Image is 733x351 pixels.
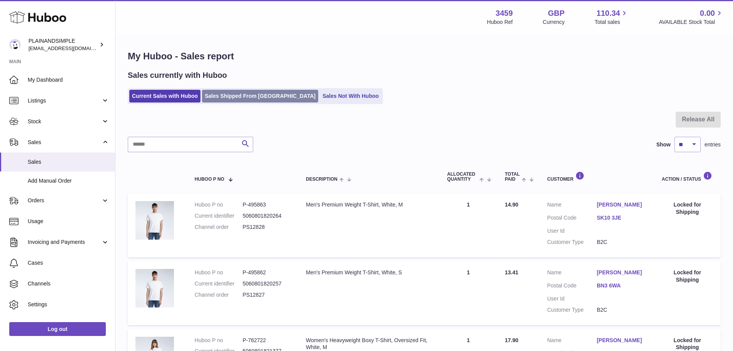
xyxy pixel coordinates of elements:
[242,212,291,220] dd: 5060801820264
[505,337,518,343] span: 17.90
[28,259,109,267] span: Cases
[128,70,227,81] h2: Sales currently with Huboo
[28,139,101,146] span: Sales
[242,269,291,276] dd: P-495862
[28,238,101,246] span: Invoicing and Payments
[487,18,513,26] div: Huboo Ref
[135,269,174,307] img: 34591727345701.jpeg
[547,171,646,182] div: Customer
[306,201,432,208] div: Men's Premium Weight T-Shirt, White, M
[597,238,646,246] dd: B2C
[547,227,597,235] dt: User Id
[320,90,381,102] a: Sales Not With Huboo
[306,269,432,276] div: Men's Premium Weight T-Shirt, White, S
[129,90,200,102] a: Current Sales with Huboo
[306,177,337,182] span: Description
[505,172,520,182] span: Total paid
[242,201,291,208] dd: P-495863
[547,201,597,210] dt: Name
[547,238,597,246] dt: Customer Type
[195,337,243,344] dt: Huboo P no
[547,337,597,346] dt: Name
[597,337,646,344] a: [PERSON_NAME]
[195,177,224,182] span: Huboo P no
[9,322,106,336] a: Log out
[28,218,109,225] span: Usage
[596,8,620,18] span: 110.34
[28,118,101,125] span: Stock
[543,18,565,26] div: Currency
[496,8,513,18] strong: 3459
[195,280,243,287] dt: Current identifier
[659,8,724,26] a: 0.00 AVAILABLE Stock Total
[547,269,597,278] dt: Name
[195,201,243,208] dt: Huboo P no
[505,269,518,275] span: 13.41
[547,306,597,314] dt: Customer Type
[28,76,109,84] span: My Dashboard
[28,177,109,185] span: Add Manual Order
[242,280,291,287] dd: 5060801820257
[28,301,109,308] span: Settings
[659,18,724,26] span: AVAILABLE Stock Total
[439,193,497,257] td: 1
[242,223,291,231] dd: PS12828
[242,291,291,299] dd: PS12827
[597,282,646,289] a: BN3 6WA
[656,141,671,148] label: Show
[547,214,597,223] dt: Postal Code
[700,8,715,18] span: 0.00
[594,18,629,26] span: Total sales
[128,50,721,62] h1: My Huboo - Sales report
[9,39,21,50] img: internalAdmin-3459@internal.huboo.com
[195,291,243,299] dt: Channel order
[662,201,713,216] div: Locked for Shipping
[597,214,646,222] a: SK10 3JE
[597,306,646,314] dd: B2C
[597,201,646,208] a: [PERSON_NAME]
[28,97,101,104] span: Listings
[28,197,101,204] span: Orders
[28,158,109,166] span: Sales
[447,172,478,182] span: ALLOCATED Quantity
[135,201,174,240] img: 34591727345696.jpeg
[439,261,497,325] td: 1
[662,269,713,284] div: Locked for Shipping
[195,269,243,276] dt: Huboo P no
[505,202,518,208] span: 14.90
[547,295,597,302] dt: User Id
[242,337,291,344] dd: P-762722
[547,282,597,291] dt: Postal Code
[28,37,98,52] div: PLAINANDSIMPLE
[28,280,109,287] span: Channels
[548,8,564,18] strong: GBP
[195,223,243,231] dt: Channel order
[662,171,713,182] div: Action / Status
[594,8,629,26] a: 110.34 Total sales
[202,90,318,102] a: Sales Shipped From [GEOGRAPHIC_DATA]
[597,269,646,276] a: [PERSON_NAME]
[28,45,113,51] span: [EMAIL_ADDRESS][DOMAIN_NAME]
[705,141,721,148] span: entries
[195,212,243,220] dt: Current identifier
